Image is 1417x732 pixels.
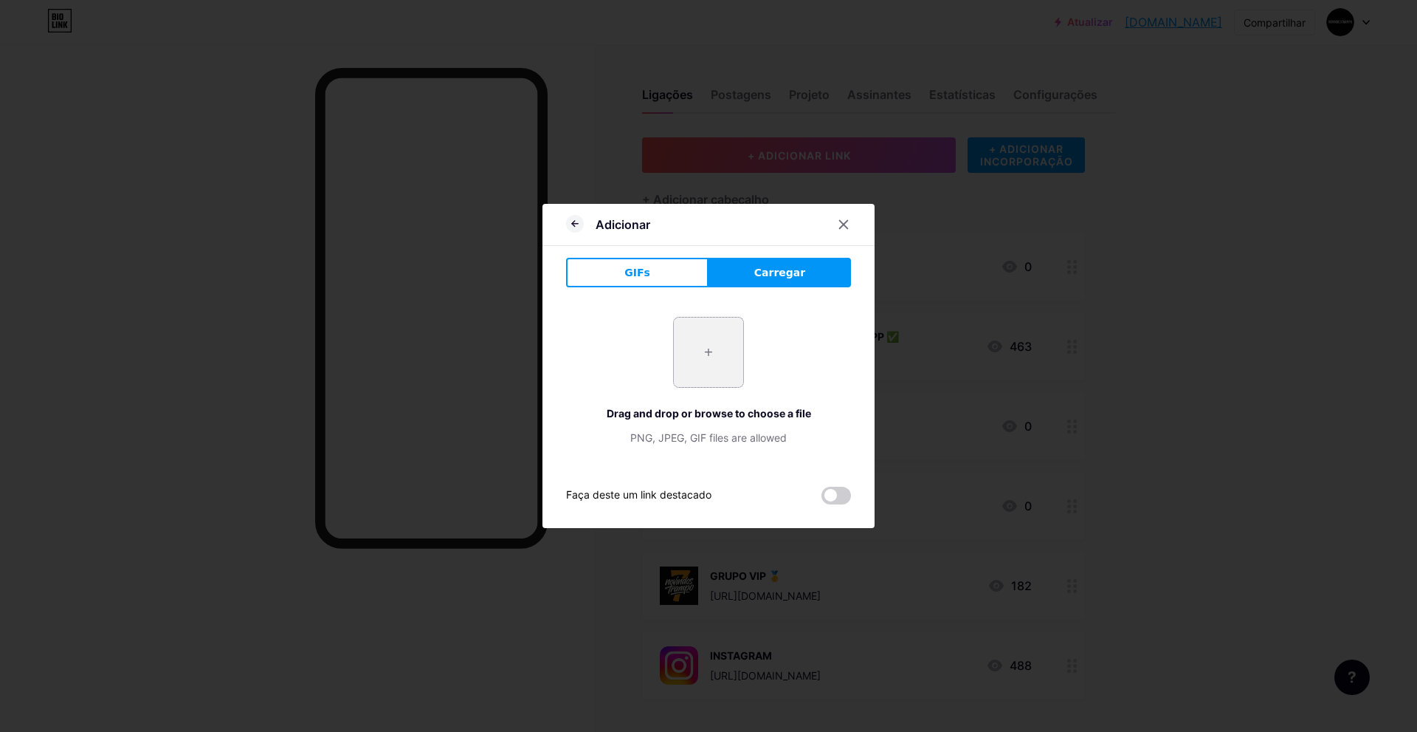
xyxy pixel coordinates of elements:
font: GIFs [624,267,650,278]
font: Carregar [754,267,805,278]
font: Adicionar [596,217,650,232]
button: Carregar [708,258,851,287]
div: PNG, JPEG, GIF files are allowed [566,430,851,445]
font: Faça deste um link destacado [566,488,711,501]
div: Drag and drop or browse to choose a file [566,406,851,421]
button: GIFs [566,258,708,287]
